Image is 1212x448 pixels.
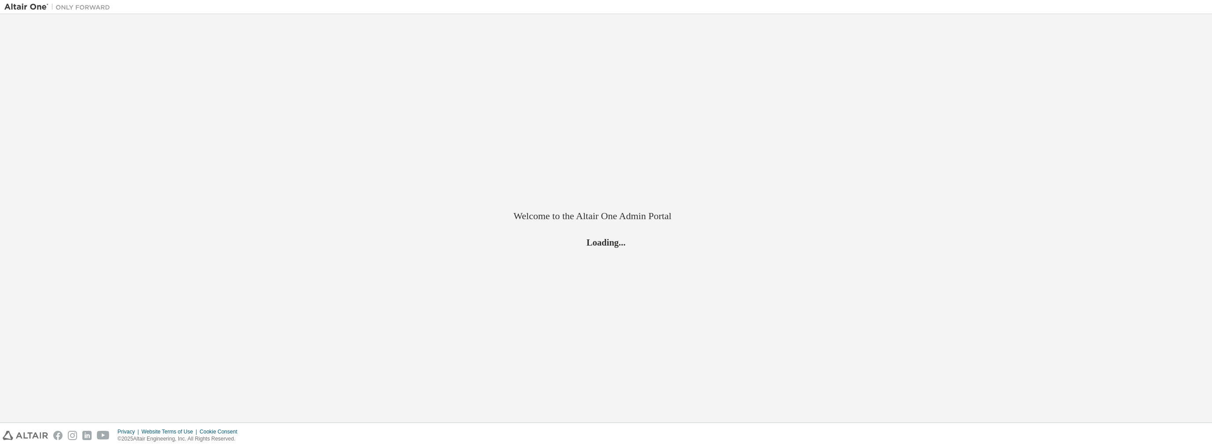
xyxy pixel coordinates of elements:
img: facebook.svg [53,431,63,440]
div: Website Terms of Use [141,428,200,435]
img: Altair One [4,3,115,11]
h2: Loading... [514,237,698,248]
img: youtube.svg [97,431,110,440]
h2: Welcome to the Altair One Admin Portal [514,210,698,222]
img: linkedin.svg [82,431,92,440]
div: Privacy [118,428,141,435]
p: © 2025 Altair Engineering, Inc. All Rights Reserved. [118,435,243,443]
img: instagram.svg [68,431,77,440]
div: Cookie Consent [200,428,242,435]
img: altair_logo.svg [3,431,48,440]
